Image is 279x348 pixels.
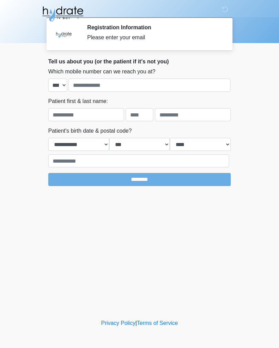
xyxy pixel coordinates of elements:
[48,68,155,76] label: Which mobile number can we reach you at?
[48,97,108,105] label: Patient first & last name:
[48,127,132,135] label: Patient's birth date & postal code?
[53,24,74,45] img: Agent Avatar
[41,5,84,22] img: Hydrate IV Bar - Fort Collins Logo
[48,58,231,65] h2: Tell us about you (or the patient if it's not you)
[87,33,220,42] div: Please enter your email
[101,320,136,326] a: Privacy Policy
[135,320,137,326] a: |
[137,320,178,326] a: Terms of Service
